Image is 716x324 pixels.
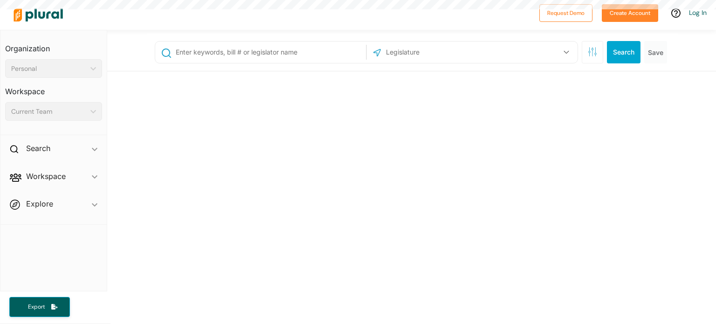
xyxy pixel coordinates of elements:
[11,64,87,74] div: Personal
[588,47,597,55] span: Search Filters
[5,35,102,55] h3: Organization
[175,43,364,61] input: Enter keywords, bill # or legislator name
[539,7,592,17] a: Request Demo
[644,41,667,63] button: Save
[607,41,640,63] button: Search
[26,143,50,153] h2: Search
[21,303,51,311] span: Export
[9,297,70,317] button: Export
[11,107,87,117] div: Current Team
[689,8,707,17] a: Log In
[539,4,592,22] button: Request Demo
[602,7,658,17] a: Create Account
[5,78,102,98] h3: Workspace
[602,4,658,22] button: Create Account
[385,43,485,61] input: Legislature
